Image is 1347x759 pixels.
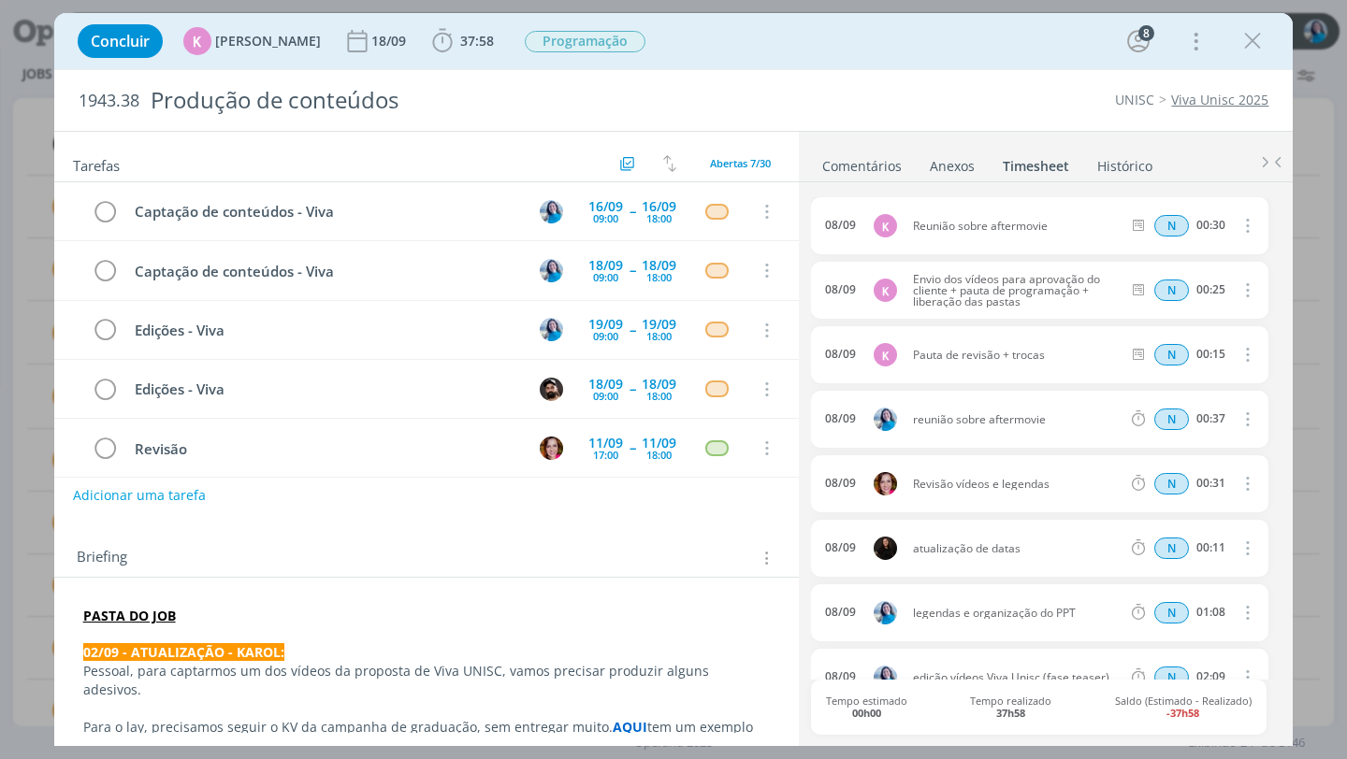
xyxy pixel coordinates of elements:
div: Revisão [127,437,523,461]
div: 09:00 [593,272,618,282]
div: 16/09 [642,200,676,213]
span: [PERSON_NAME] [215,35,321,48]
span: atualização de datas [905,543,1129,554]
button: Concluir [78,24,163,58]
div: 01:08 [1196,606,1225,619]
div: 08/09 [825,412,856,425]
span: N [1154,215,1189,236]
div: Horas normais [1154,279,1189,301]
div: Horas normais [1154,344,1189,365]
span: N [1154,473,1189,494]
div: 08/09 [825,219,856,232]
b: 00h00 [852,706,881,720]
div: 02:09 [1196,670,1225,683]
span: Pauta de revisão + trocas [905,350,1129,361]
img: B [540,437,563,460]
span: Reunião sobre aftermovie [905,221,1129,232]
div: 08/09 [825,348,856,361]
a: UNISC [1115,91,1154,108]
span: N [1154,279,1189,301]
span: Abertas 7/30 [710,156,771,170]
img: E [540,318,563,341]
div: 18:00 [646,450,672,460]
span: 1943.38 [79,91,139,111]
b: -37h58 [1166,706,1199,720]
button: E [537,316,565,344]
a: Viva Unisc 2025 [1171,91,1268,108]
div: 18:00 [646,272,672,282]
span: Concluir [91,34,150,49]
div: Horas normais [1154,473,1189,494]
button: B [537,375,565,403]
div: 08/09 [825,606,856,619]
button: K[PERSON_NAME] [183,27,321,55]
span: 37:58 [460,32,494,50]
div: 19/09 [588,318,623,331]
div: 08/09 [825,541,856,554]
div: Horas normais [1154,408,1189,430]
span: Revisão vídeos e legendas [905,479,1129,490]
div: 00:31 [1196,477,1225,490]
a: AQUI [613,718,647,736]
div: 11/09 [588,437,623,450]
div: 00:25 [1196,283,1225,296]
div: Edições - Viva [127,378,523,401]
div: Captação de conteúdos - Viva [127,200,523,223]
button: B [537,434,565,462]
div: 09:00 [593,213,618,223]
p: Para o lay, precisamos seguir o KV da campanha de graduação, sem entregar muito. tem um exemplo d... [83,718,771,755]
span: N [1154,602,1189,623]
button: 8 [1123,26,1153,56]
img: E [874,408,897,431]
div: 18/09 [642,259,676,272]
a: PASTA DO JOB [83,607,176,624]
div: Captação de conteúdos - Viva [127,260,523,283]
span: Briefing [77,546,127,570]
div: 18/09 [588,259,623,272]
div: Horas normais [1154,537,1189,559]
span: -- [630,323,635,337]
strong: 02/09 - ATUALIZAÇÃO - KAROL: [83,643,284,661]
div: 00:11 [1196,541,1225,554]
div: 17:00 [593,450,618,460]
span: -- [630,441,635,454]
span: -- [630,205,635,218]
div: 18:00 [646,213,672,223]
span: -- [630,382,635,395]
button: Adicionar uma tarefa [72,479,207,512]
span: N [1154,408,1189,430]
span: Programação [525,31,645,52]
button: E [537,197,565,225]
span: Envio dos vídeos para aprovação do cliente + pauta de programação + liberação das pastas [905,274,1129,308]
div: 09:00 [593,391,618,401]
div: K [874,214,897,237]
img: E [540,259,563,282]
img: S [874,537,897,560]
span: N [1154,666,1189,688]
div: Produção de conteúdos [143,78,765,123]
div: 00:15 [1196,348,1225,361]
div: Edições - Viva [127,319,523,342]
div: 08/09 [825,670,856,683]
div: 18/09 [588,378,623,391]
span: edição vídeos Viva Unisc (fase teaser) [905,672,1129,683]
div: Anexos [930,157,975,176]
span: N [1154,537,1189,559]
div: 00:37 [1196,412,1225,425]
div: 18/09 [371,35,410,48]
span: legendas e organização do PPT [905,608,1129,619]
a: Comentários [821,149,903,176]
div: Horas normais [1154,602,1189,623]
img: arrow-down-up.svg [663,155,676,172]
div: Horas normais [1154,666,1189,688]
span: reunião sobre aftermovie [905,414,1129,425]
span: N [1154,344,1189,365]
div: 08/09 [825,283,856,296]
div: 19/09 [642,318,676,331]
a: Timesheet [1002,149,1070,176]
div: 00:30 [1196,219,1225,232]
div: 11/09 [642,437,676,450]
span: Tempo estimado [826,695,907,719]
